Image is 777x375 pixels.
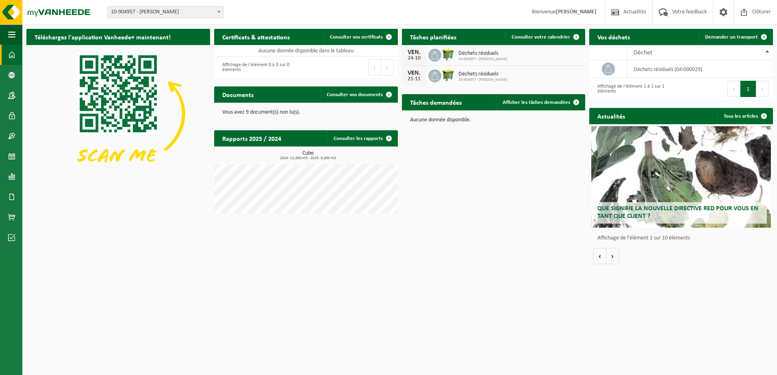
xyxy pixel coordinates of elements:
button: Previous [727,81,740,97]
h2: Tâches demandées [402,94,470,110]
span: Déchets résiduels [458,50,507,57]
a: Demander un transport [699,29,772,45]
img: WB-1100-HPE-GN-50 [441,47,455,61]
h3: Cube [218,151,398,160]
span: 2024: 11,000 m3 - 2025: 9,900 m3 [218,156,398,160]
span: Afficher les tâches demandées [503,100,570,105]
td: déchets résiduels (04-000029) [627,60,773,78]
span: Déchets résiduels [458,71,507,78]
a: Que signifie la nouvelle directive RED pour vous en tant que client ? [591,126,771,228]
h2: Rapports 2025 / 2024 [214,130,289,146]
span: 10-904957 - [PERSON_NAME] [458,57,507,62]
h2: Documents [214,86,262,102]
a: Consulter votre calendrier [505,29,584,45]
h2: Téléchargez l'application Vanheede+ maintenant! [26,29,179,45]
button: 1 [740,81,756,97]
a: Consulter vos documents [320,86,397,103]
span: Que signifie la nouvelle directive RED pour vous en tant que client ? [597,205,758,220]
img: WB-1100-HPE-GN-50 [441,68,455,82]
div: Affichage de l'élément 0 à 0 sur 0 éléments [218,58,302,76]
button: Next [756,81,769,97]
h2: Vos déchets [589,29,638,45]
iframe: chat widget [4,357,136,375]
div: 24-10 [406,56,422,61]
strong: [PERSON_NAME] [556,9,597,15]
span: 10-904957 - DANIEL MINNE-HOCK - PERWEZ [108,6,223,18]
div: 21-11 [406,76,422,82]
span: 10-904957 - [PERSON_NAME] [458,78,507,82]
button: Vorige [593,248,606,264]
div: VEN. [406,70,422,76]
h2: Tâches planifiées [402,29,464,45]
span: Consulter vos certificats [330,34,383,40]
span: 10-904957 - DANIEL MINNE-HOCK - PERWEZ [107,6,224,18]
h2: Actualités [589,108,633,124]
div: VEN. [406,49,422,56]
span: Consulter vos documents [327,92,383,97]
p: Aucune donnée disponible. [410,117,577,123]
h2: Certificats & attestations [214,29,298,45]
a: Consulter les rapports [327,130,397,147]
td: Aucune donnée disponible dans le tableau [214,45,398,56]
img: Download de VHEPlus App [26,45,210,183]
a: Tous les articles [717,108,772,124]
span: Consulter votre calendrier [512,34,570,40]
a: Consulter vos certificats [323,29,397,45]
button: Volgende [606,248,619,264]
span: Déchet [634,50,652,56]
button: Previous [368,59,381,75]
span: Demander un transport [705,34,758,40]
p: Vous avez 9 document(s) non lu(s). [222,110,390,115]
a: Afficher les tâches demandées [496,94,584,110]
p: Affichage de l'élément 1 sur 10 éléments [597,235,769,241]
button: Next [381,59,394,75]
div: Affichage de l'élément 1 à 1 sur 1 éléments [593,80,677,98]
